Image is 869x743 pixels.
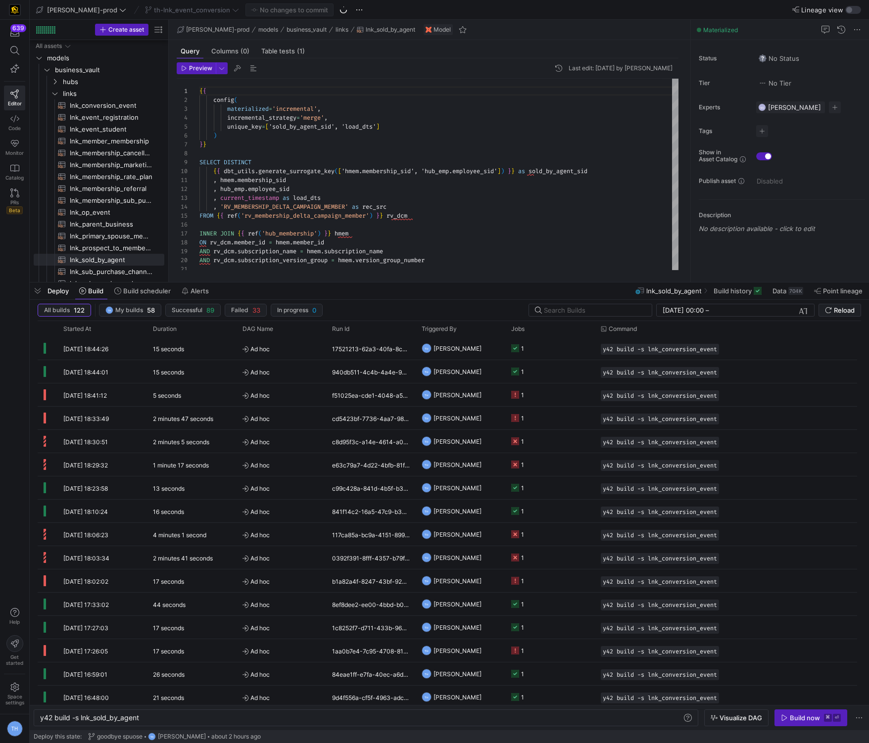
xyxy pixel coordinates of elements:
p: No description available - click to edit [699,225,865,232]
div: 117ca85a-bc9a-4151-899e-4c692af44ab4 [326,523,416,546]
span: No Tier [759,79,791,87]
div: 1c8252f7-d711-433b-964b-c53f51a9ff17 [326,616,416,639]
button: Build now⌘⏎ [774,709,847,726]
a: Catalog [4,160,25,185]
div: 6 [177,131,188,140]
span: Editor [8,100,22,106]
span: = [300,247,303,255]
div: Press SPACE to select this row. [34,111,164,123]
span: , [213,176,217,184]
span: Alerts [191,287,209,295]
span: Query [181,48,199,54]
a: lnk_membership_rate_plan​​​​​​​​​​ [34,171,164,183]
span: hmem [307,247,321,255]
div: 21 [177,265,188,274]
a: https://storage.googleapis.com/y42-prod-data-exchange/images/uAsz27BndGEK0hZWDFeOjoxA7jCwgK9jE472... [4,1,25,18]
span: SELECT [199,158,220,166]
span: 'merge' [300,114,324,122]
a: PRsBeta [4,185,25,218]
img: No tier [759,79,767,87]
div: 9 [177,158,188,167]
span: . [255,167,258,175]
a: lnk_membership_marketing​​​​​​​​​​ [34,159,164,171]
span: ) [317,230,321,237]
span: Build scheduler [123,287,171,295]
span: DISTINCT [224,158,251,166]
div: 20 [177,256,188,265]
span: models [47,52,163,64]
span: Columns [211,48,249,54]
div: 1 [177,87,188,95]
button: [PERSON_NAME]-prod [34,3,129,16]
span: { [213,167,217,175]
span: ( [238,212,241,220]
span: AND [199,256,210,264]
span: Failed [231,307,248,314]
kbd: ⏎ [833,714,841,722]
button: Create asset [95,24,148,36]
span: = [269,238,272,246]
span: materialized [227,105,269,113]
span: Code [8,125,21,131]
span: hmem [335,230,348,237]
a: lnk_membership_referral​​​​​​​​​​ [34,183,164,194]
span: , [213,185,217,193]
span: . [234,176,238,184]
div: 15 [177,211,188,220]
span: INNER [199,230,217,237]
span: hub_emp [220,185,244,193]
span: [PERSON_NAME]-prod [186,26,249,33]
div: c8d95f3c-a14e-4614-a04f-f1755784013f [326,430,416,453]
span: (0) [241,48,249,54]
div: 17 [177,229,188,238]
div: 5 [177,122,188,131]
span: My builds [115,307,143,314]
span: lnk_member_membership​​​​​​​​​​ [70,136,153,147]
span: ) [501,167,504,175]
button: Reload [819,304,861,317]
div: Press SPACE to select this row. [34,194,164,206]
div: 12 [177,185,188,193]
span: 122 [74,306,85,314]
a: lnk_primary_spouse_member_grouping​​​​​​​​​​ [34,230,164,242]
span: FROM [199,212,213,220]
button: Build scheduler [110,282,175,299]
span: ] [376,123,380,131]
span: . [352,256,355,264]
div: Build now [790,714,820,722]
div: 17521213-62a3-40fa-8cde-5c075102302a [326,337,416,360]
span: rv_dcm [213,256,234,264]
span: business_vault [55,64,163,76]
div: Press SPACE to select this row. [34,159,164,171]
span: [ [338,167,341,175]
a: lnk_sub_purchase_channel_monthly_forecast​​​​​​​​​​ [34,266,164,278]
span: } [203,140,206,148]
span: [PERSON_NAME] [158,733,206,740]
span: lnk_sold_by_agent​​​​​​​​​​ [70,254,153,266]
button: Getstarted [4,631,25,670]
span: generate_surrogate_key [258,167,335,175]
span: , [213,194,217,202]
div: 2 [177,95,188,104]
span: lnk_event_registration​​​​​​​​​​ [70,112,153,123]
span: Get started [6,654,23,666]
span: , [324,114,328,122]
span: incremental_strategy [227,114,296,122]
button: TH [4,718,25,739]
div: 13 [177,193,188,202]
button: THMy builds58 [99,304,161,317]
div: c99c428a-841d-4b5f-b357-396a1c79d5aa [326,476,416,499]
span: { [220,212,224,220]
span: Create asset [108,26,144,33]
span: hubs [63,76,163,88]
span: AND [199,247,210,255]
div: Press SPACE to select this row. [34,147,164,159]
span: subscription_version_group [238,256,328,264]
a: lnk_parent_business​​​​​​​​​​ [34,218,164,230]
div: Press SPACE to select this row. [34,99,164,111]
p: Description [699,212,865,219]
span: ( [258,230,262,237]
span: Catalog [5,175,24,181]
span: { [199,87,203,95]
span: dbt_utils [224,167,255,175]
